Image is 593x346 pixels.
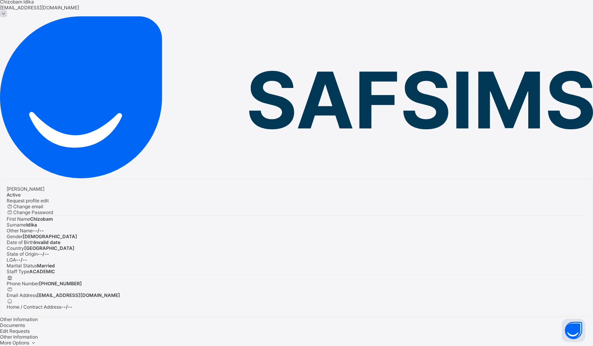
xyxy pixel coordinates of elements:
span: Email Address [7,292,37,298]
span: Marital Status [7,263,37,269]
span: Phone Number [7,281,39,286]
span: Chizobam [30,216,53,222]
span: [EMAIL_ADDRESS][DOMAIN_NAME] [37,292,120,298]
span: Surname [7,222,26,228]
span: --/-- [33,228,44,234]
span: Request profile edit [7,198,49,204]
span: Staff Type [7,269,29,274]
span: Change Password [13,209,53,215]
span: First Name [7,216,30,222]
span: Gender [7,234,23,239]
span: State of Origin [7,251,38,257]
span: [PERSON_NAME] [7,186,44,192]
span: --/-- [38,251,49,257]
button: Open asap [562,319,585,342]
span: [PHONE_NUMBER] [39,281,82,286]
span: Idika [26,222,37,228]
span: Date of Birth [7,239,34,245]
span: [GEOGRAPHIC_DATA] [24,245,74,251]
span: Home / Contract Address [7,304,61,310]
span: --/-- [16,257,27,263]
span: [DEMOGRAPHIC_DATA] [23,234,77,239]
span: --/-- [61,304,73,310]
span: Change email [13,204,43,209]
span: Other Name [7,228,33,234]
span: Invalid date [34,239,60,245]
span: LGA [7,257,16,263]
span: ACADEMIC [29,269,55,274]
span: Country [7,245,24,251]
span: Married [37,263,55,269]
span: Active [7,192,21,198]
